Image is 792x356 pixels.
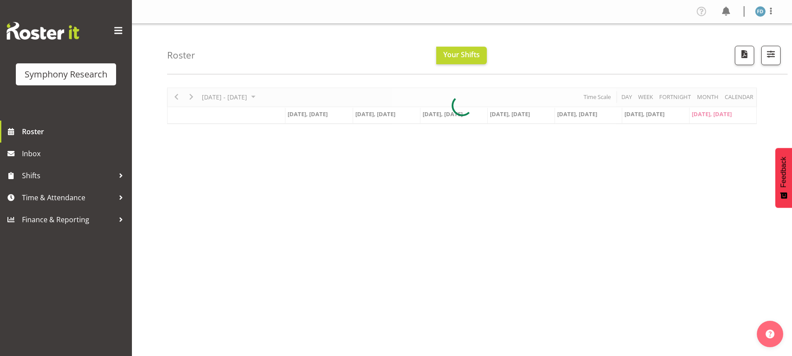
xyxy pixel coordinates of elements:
[22,213,114,226] span: Finance & Reporting
[22,191,114,204] span: Time & Attendance
[436,47,487,64] button: Your Shifts
[755,6,766,17] img: foziah-dean1868.jpg
[22,125,128,138] span: Roster
[22,169,114,182] span: Shifts
[7,22,79,40] img: Rosterit website logo
[775,148,792,208] button: Feedback - Show survey
[443,50,480,59] span: Your Shifts
[167,50,195,60] h4: Roster
[735,46,754,65] button: Download a PDF of the roster according to the set date range.
[22,147,128,160] span: Inbox
[25,68,107,81] div: Symphony Research
[761,46,781,65] button: Filter Shifts
[780,157,788,187] span: Feedback
[766,330,774,338] img: help-xxl-2.png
